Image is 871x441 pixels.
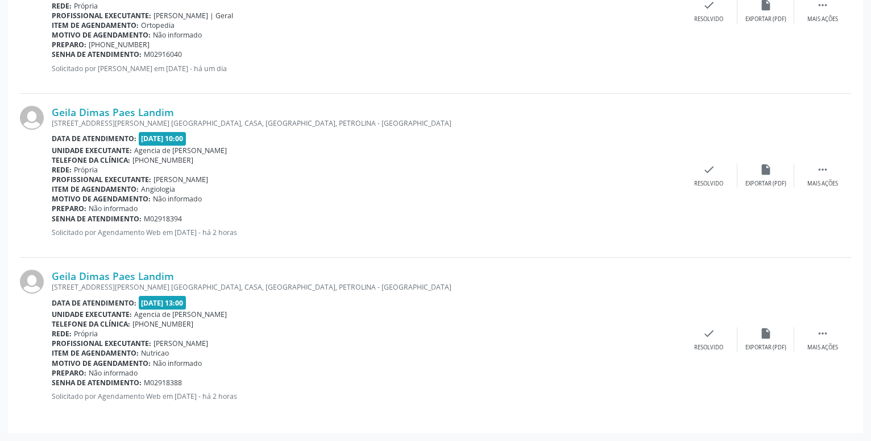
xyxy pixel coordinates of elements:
[694,344,723,352] div: Resolvido
[52,11,151,20] b: Profissional executante:
[154,11,233,20] span: [PERSON_NAME] | Geral
[52,228,681,237] p: Solicitado por Agendamento Web em [DATE] - há 2 horas
[154,175,208,184] span: [PERSON_NAME]
[20,106,44,130] img: img
[703,327,715,340] i: check
[134,146,227,155] span: Agencia de [PERSON_NAME]
[807,15,838,23] div: Mais ações
[52,50,142,59] b: Senha de atendimento:
[139,296,186,309] span: [DATE] 13:00
[153,30,202,40] span: Não informado
[52,30,151,40] b: Motivo de agendamento:
[52,298,136,308] b: Data de atendimento:
[144,378,182,388] span: M02918388
[154,339,208,348] span: [PERSON_NAME]
[52,118,681,128] div: [STREET_ADDRESS][PERSON_NAME] [GEOGRAPHIC_DATA], CASA, [GEOGRAPHIC_DATA], PETROLINA - [GEOGRAPHIC...
[694,180,723,188] div: Resolvido
[144,214,182,224] span: M02918394
[153,358,202,368] span: Não informado
[141,348,169,358] span: Nutricao
[52,146,132,155] b: Unidade executante:
[52,214,142,224] b: Senha de atendimento:
[52,310,132,319] b: Unidade executante:
[52,194,151,204] b: Motivo de agendamento:
[141,20,175,30] span: Ortopedia
[89,368,138,378] span: Não informado
[52,184,139,194] b: Item de agendamento:
[134,310,227,319] span: Agencia de [PERSON_NAME]
[816,163,829,176] i: 
[89,204,138,213] span: Não informado
[52,1,72,11] b: Rede:
[132,319,193,329] span: [PHONE_NUMBER]
[760,327,772,340] i: insert_drive_file
[52,134,136,143] b: Data de atendimento:
[52,339,151,348] b: Profissional executante:
[74,329,98,339] span: Própria
[132,155,193,165] span: [PHONE_NUMBER]
[52,270,174,282] a: Geila Dimas Paes Landim
[52,358,151,368] b: Motivo de agendamento:
[745,15,786,23] div: Exportar (PDF)
[807,344,838,352] div: Mais ações
[153,194,202,204] span: Não informado
[52,319,130,329] b: Telefone da clínica:
[52,204,86,213] b: Preparo:
[52,329,72,339] b: Rede:
[745,344,786,352] div: Exportar (PDF)
[760,163,772,176] i: insert_drive_file
[816,327,829,340] i: 
[52,368,86,378] b: Preparo:
[52,40,86,50] b: Preparo:
[52,20,139,30] b: Item de agendamento:
[141,184,175,194] span: Angiologia
[703,163,715,176] i: check
[144,50,182,59] span: M02916040
[74,165,98,175] span: Própria
[74,1,98,11] span: Própria
[807,180,838,188] div: Mais ações
[52,282,681,292] div: [STREET_ADDRESS][PERSON_NAME] [GEOGRAPHIC_DATA], CASA, [GEOGRAPHIC_DATA], PETROLINA - [GEOGRAPHIC...
[52,64,681,73] p: Solicitado por [PERSON_NAME] em [DATE] - há um dia
[52,378,142,388] b: Senha de atendimento:
[52,106,174,118] a: Geila Dimas Paes Landim
[694,15,723,23] div: Resolvido
[20,270,44,294] img: img
[89,40,150,50] span: [PHONE_NUMBER]
[52,348,139,358] b: Item de agendamento:
[52,155,130,165] b: Telefone da clínica:
[139,132,186,145] span: [DATE] 10:00
[52,175,151,184] b: Profissional executante:
[52,165,72,175] b: Rede:
[745,180,786,188] div: Exportar (PDF)
[52,391,681,401] p: Solicitado por Agendamento Web em [DATE] - há 2 horas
